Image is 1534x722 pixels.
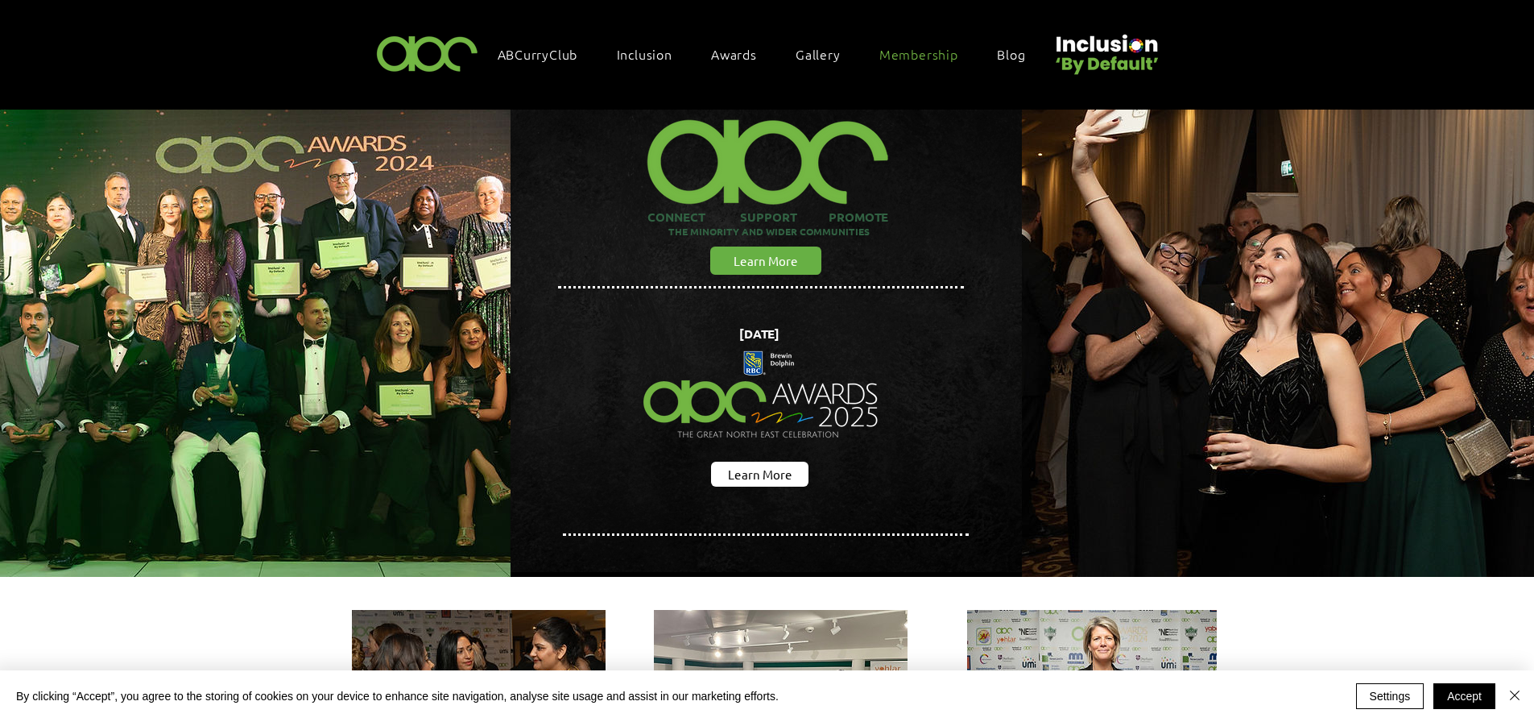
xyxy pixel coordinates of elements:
[1433,683,1495,709] button: Accept
[629,322,894,470] img: Northern Insights Double Pager Apr 2025.png
[734,252,798,269] span: Learn More
[498,45,578,63] span: ABCurryClub
[372,29,483,77] img: ABC-Logo-Blank-Background-01-01-2.png
[711,45,757,63] span: Awards
[997,45,1025,63] span: Blog
[989,37,1049,71] a: Blog
[609,37,697,71] div: Inclusion
[871,37,982,71] a: Membership
[711,462,808,487] a: Learn More
[796,45,841,63] span: Gallery
[1050,21,1161,77] img: Untitled design (22).png
[668,225,870,238] span: THE MINORITY AND WIDER COMMUNITIES
[511,110,1023,572] img: abc background hero black.png
[703,37,781,71] div: Awards
[1505,683,1524,709] button: Close
[710,247,821,275] a: Learn More
[639,99,896,209] img: ABC-Logo-Blank-Background-01-01-2_edited.png
[739,326,779,342] span: [DATE]
[1505,686,1524,705] img: Close
[617,45,672,63] span: Inclusion
[647,209,888,225] span: CONNECT SUPPORT PROMOTE
[1356,683,1424,709] button: Settings
[879,45,958,63] span: Membership
[16,689,779,703] span: By clicking “Accept”, you agree to the storing of cookies on your device to enhance site navigati...
[728,466,792,483] span: Learn More
[788,37,865,71] a: Gallery
[490,37,1050,71] nav: Site
[490,37,602,71] a: ABCurryClub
